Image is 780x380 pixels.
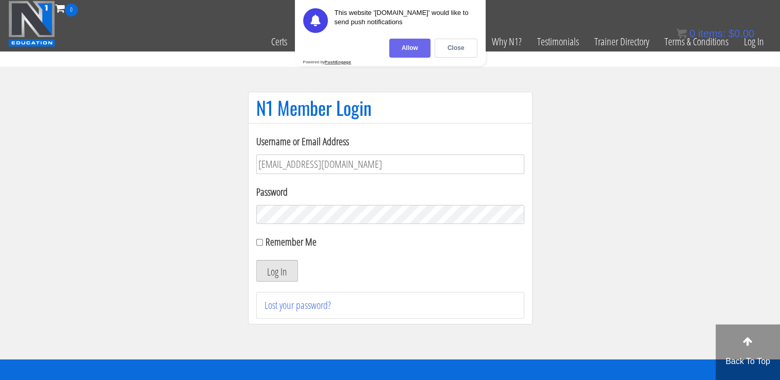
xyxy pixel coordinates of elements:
bdi: 0.00 [728,28,754,39]
label: Password [256,184,524,200]
a: Lost your password? [264,298,331,312]
button: Log In [256,260,298,282]
p: Back To Top [715,355,780,368]
label: Username or Email Address [256,134,524,149]
a: Trainer Directory [587,16,657,67]
img: icon11.png [676,28,687,39]
a: Why N1? [484,16,529,67]
a: Log In [736,16,772,67]
div: Allow [389,39,430,58]
label: Remember Me [265,235,317,249]
div: Close [435,39,477,58]
img: n1-education [8,1,55,47]
h1: N1 Member Login [256,97,524,118]
strong: PushEngage [325,60,351,64]
a: 0 items: $0.00 [676,28,754,39]
span: items: [698,28,725,39]
div: This website '[DOMAIN_NAME]' would like to send push notifications [335,8,477,33]
div: Powered by [303,60,352,64]
span: 0 [689,28,695,39]
a: Terms & Conditions [657,16,736,67]
a: Certs [263,16,295,67]
a: 0 [55,1,78,15]
span: 0 [65,4,78,16]
span: $ [728,28,734,39]
a: Testimonials [529,16,587,67]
